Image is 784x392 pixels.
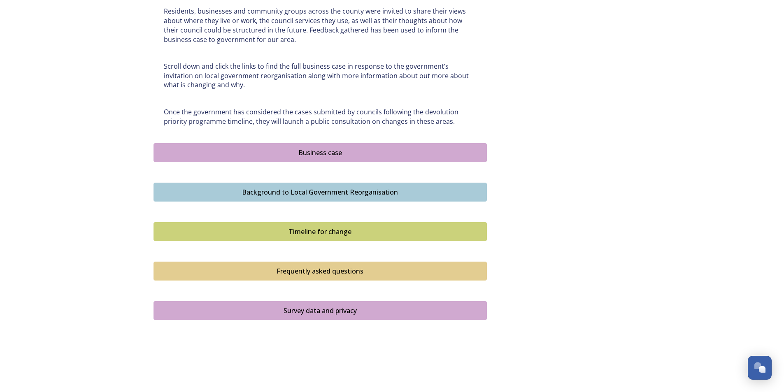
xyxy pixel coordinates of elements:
div: Frequently asked questions [158,266,482,276]
button: Business case [154,143,487,162]
p: Scroll down and click the links to find the full business case in response to the government’s in... [164,62,477,90]
button: Background to Local Government Reorganisation [154,183,487,202]
p: Once the government has considered the cases submitted by councils following the devolution prior... [164,107,477,126]
div: Survey data and privacy [158,306,482,315]
div: Timeline for change [158,227,482,237]
button: Frequently asked questions [154,262,487,281]
button: Open Chat [748,356,772,380]
button: Survey data and privacy [154,301,487,320]
div: Business case [158,148,482,158]
div: Background to Local Government Reorganisation [158,187,482,197]
p: Residents, businesses and community groups across the county were invited to share their views ab... [164,7,477,44]
button: Timeline for change [154,222,487,241]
